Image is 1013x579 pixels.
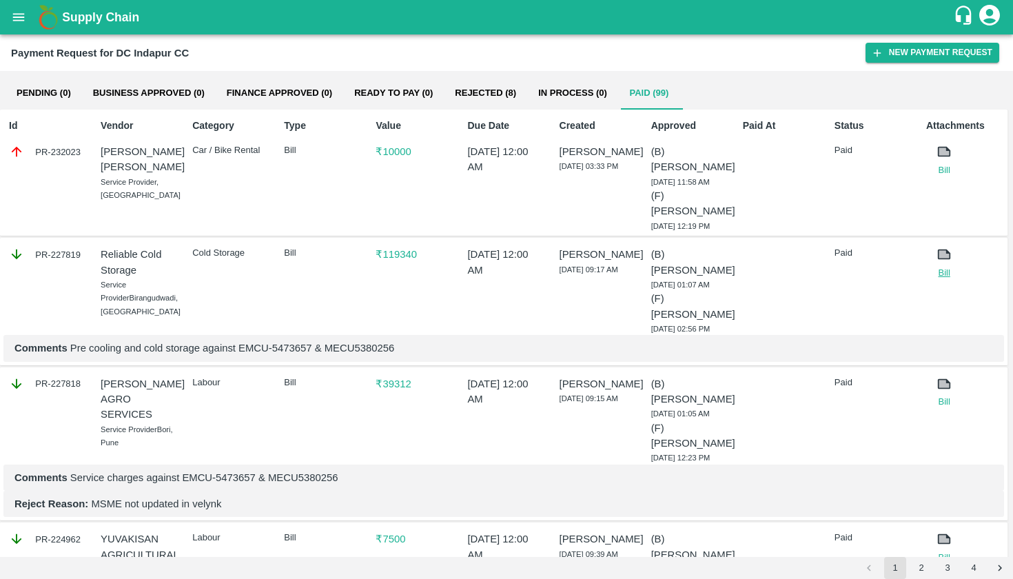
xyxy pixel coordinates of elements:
[651,454,710,462] span: [DATE] 12:23 PM
[6,77,82,110] button: Pending (0)
[284,376,362,389] p: Bill
[651,144,729,175] p: (B) [PERSON_NAME]
[376,247,453,262] p: ₹ 119340
[444,77,527,110] button: Rejected (8)
[376,376,453,392] p: ₹ 39312
[62,8,953,27] a: Supply Chain
[284,144,362,157] p: Bill
[560,394,618,403] span: [DATE] 09:15 AM
[743,119,821,133] p: Paid At
[9,144,87,159] div: PR-232023
[866,43,999,63] button: New Payment Request
[926,266,963,280] a: Bill
[651,281,710,289] span: [DATE] 01:07 AM
[343,77,444,110] button: Ready To Pay (0)
[953,5,977,30] div: customer-support
[651,119,729,133] p: Approved
[560,550,618,558] span: [DATE] 09:39 AM
[192,531,270,545] p: Labour
[376,531,453,547] p: ₹ 7500
[977,3,1002,32] div: account of current user
[9,247,87,262] div: PR-227819
[651,420,729,451] p: (F) [PERSON_NAME]
[101,425,157,434] span: Service Provider
[34,3,62,31] img: logo
[651,222,710,230] span: [DATE] 12:19 PM
[192,119,270,133] p: Category
[560,119,637,133] p: Created
[926,119,1004,133] p: Attachments
[101,281,129,303] span: Service Provider
[14,470,993,485] p: Service charges against EMCU-5473657 & MECU5380256
[856,557,1013,579] nav: pagination navigation
[82,77,216,110] button: Business Approved (0)
[560,376,637,392] p: [PERSON_NAME]
[216,77,343,110] button: Finance Approved (0)
[101,119,178,133] p: Vendor
[467,531,545,562] p: [DATE] 12:00 AM
[835,247,912,260] p: Paid
[192,376,270,389] p: Labour
[284,119,362,133] p: Type
[101,294,181,316] span: Birangudwadi, [GEOGRAPHIC_DATA]
[467,247,545,278] p: [DATE] 12:00 AM
[651,178,710,186] span: [DATE] 11:58 AM
[284,247,362,260] p: Bill
[467,144,545,175] p: [DATE] 12:00 AM
[651,247,729,278] p: (B) [PERSON_NAME]
[14,498,88,509] b: Reject Reason:
[101,144,178,175] p: [PERSON_NAME] [PERSON_NAME]
[651,188,729,219] p: (F) [PERSON_NAME]
[989,557,1011,579] button: Go to next page
[3,1,34,33] button: open drawer
[467,119,545,133] p: Due Date
[9,119,87,133] p: Id
[926,395,963,409] a: Bill
[835,144,912,157] p: Paid
[14,472,68,483] b: Comments
[284,531,362,545] p: Bill
[560,144,637,159] p: [PERSON_NAME]
[560,531,637,547] p: [PERSON_NAME]
[560,247,637,262] p: [PERSON_NAME]
[192,144,270,157] p: Car / Bike Rental
[101,376,178,423] p: [PERSON_NAME] AGRO SERVICES
[9,531,87,547] div: PR-224962
[618,77,680,110] button: Paid (99)
[560,162,619,170] span: [DATE] 03:33 PM
[560,265,618,274] span: [DATE] 09:17 AM
[14,496,993,511] p: MSME not updated in velynk
[651,325,710,333] span: [DATE] 02:56 PM
[835,376,912,389] p: Paid
[835,119,912,133] p: Status
[62,10,139,24] b: Supply Chain
[9,376,87,392] div: PR-227818
[926,551,963,565] a: Bill
[14,343,68,354] b: Comments
[926,163,963,177] a: Bill
[11,48,189,59] b: Payment Request for DC Indapur CC
[467,376,545,407] p: [DATE] 12:00 AM
[527,77,618,110] button: In Process (0)
[651,291,729,322] p: (F) [PERSON_NAME]
[937,557,959,579] button: Go to page 3
[101,178,156,186] span: Service Provider
[835,531,912,545] p: Paid
[651,409,710,418] span: [DATE] 01:05 AM
[192,247,270,260] p: Cold Storage
[376,119,453,133] p: Value
[884,557,906,579] button: page 1
[376,144,453,159] p: ₹ 10000
[651,376,729,407] p: (B) [PERSON_NAME]
[910,557,932,579] button: Go to page 2
[14,341,993,356] p: Pre cooling and cold storage against EMCU-5473657 & MECU5380256
[963,557,985,579] button: Go to page 4
[651,531,729,562] p: (B) [PERSON_NAME]
[101,247,178,278] p: Reliable Cold Storage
